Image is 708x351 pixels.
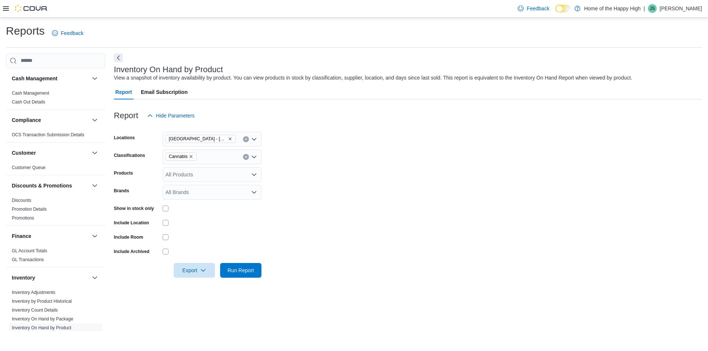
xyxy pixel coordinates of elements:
span: Customer Queue [12,165,45,171]
a: Inventory On Hand by Product [12,325,71,330]
a: Discounts [12,198,31,203]
button: Compliance [12,116,89,124]
button: Compliance [90,116,99,124]
span: Hide Parameters [156,112,195,119]
p: Home of the Happy High [584,4,641,13]
div: Cash Management [6,89,105,109]
button: Open list of options [251,172,257,178]
button: Clear input [243,136,249,142]
span: Email Subscription [141,85,188,99]
input: Dark Mode [555,5,571,13]
span: Report [115,85,132,99]
span: Sherwood Park - Baseline Road - Fire & Flower [166,135,236,143]
span: Cash Out Details [12,99,45,105]
a: Promotion Details [12,207,47,212]
span: Run Report [228,267,254,274]
button: Next [114,53,123,62]
span: GL Transactions [12,257,44,263]
button: Clear input [243,154,249,160]
button: Customer [12,149,89,157]
span: Cash Management [12,90,49,96]
label: Locations [114,135,135,141]
label: Brands [114,188,129,194]
div: Customer [6,163,105,175]
div: Discounts & Promotions [6,196,105,225]
button: Run Report [220,263,261,278]
span: Promotions [12,215,34,221]
a: Feedback [49,26,86,41]
a: Cash Out Details [12,99,45,105]
button: Cash Management [90,74,99,83]
button: Remove Sherwood Park - Baseline Road - Fire & Flower from selection in this group [228,137,232,141]
h3: Cash Management [12,75,58,82]
button: Open list of options [251,136,257,142]
span: Cannabis [169,153,188,160]
a: OCS Transaction Submission Details [12,132,84,137]
span: [GEOGRAPHIC_DATA] - [GEOGRAPHIC_DATA] - Fire & Flower [169,135,226,143]
div: View a snapshot of inventory availability by product. You can view products in stock by classific... [114,74,632,82]
button: Discounts & Promotions [90,181,99,190]
p: | [643,4,645,13]
img: Cova [15,5,48,12]
p: [PERSON_NAME] [660,4,702,13]
button: Inventory [90,273,99,282]
span: OCS Transaction Submission Details [12,132,84,138]
div: Jack Sharp [648,4,657,13]
h3: Finance [12,232,31,240]
a: Promotions [12,215,34,221]
span: Inventory Count Details [12,307,58,313]
button: Open list of options [251,189,257,195]
a: Inventory On Hand by Package [12,316,73,322]
span: Feedback [527,5,549,12]
a: Inventory Count Details [12,308,58,313]
h3: Discounts & Promotions [12,182,72,189]
h1: Reports [6,24,45,38]
a: GL Transactions [12,257,44,262]
button: Finance [90,232,99,241]
span: Export [178,263,211,278]
span: Inventory Adjustments [12,289,55,295]
label: Classifications [114,152,145,158]
span: JS [650,4,655,13]
button: Cash Management [12,75,89,82]
button: Open list of options [251,154,257,160]
h3: Inventory On Hand by Product [114,65,223,74]
button: Export [174,263,215,278]
span: Promotion Details [12,206,47,212]
button: Discounts & Promotions [12,182,89,189]
button: Finance [12,232,89,240]
a: Inventory Adjustments [12,290,55,295]
label: Include Archived [114,249,149,255]
label: Products [114,170,133,176]
span: Cannabis [166,152,197,161]
label: Include Room [114,234,143,240]
span: Feedback [61,29,83,37]
span: Inventory On Hand by Package [12,316,73,322]
h3: Customer [12,149,36,157]
button: Hide Parameters [144,108,198,123]
button: Inventory [12,274,89,281]
a: Customer Queue [12,165,45,170]
h3: Compliance [12,116,41,124]
button: Remove Cannabis from selection in this group [189,154,193,159]
a: Cash Management [12,91,49,96]
a: Inventory by Product Historical [12,299,72,304]
h3: Inventory [12,274,35,281]
a: Feedback [515,1,552,16]
label: Include Location [114,220,149,226]
h3: Report [114,111,138,120]
div: Compliance [6,130,105,142]
button: Customer [90,148,99,157]
label: Show in stock only [114,206,154,211]
div: Finance [6,246,105,267]
a: GL Account Totals [12,248,47,253]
